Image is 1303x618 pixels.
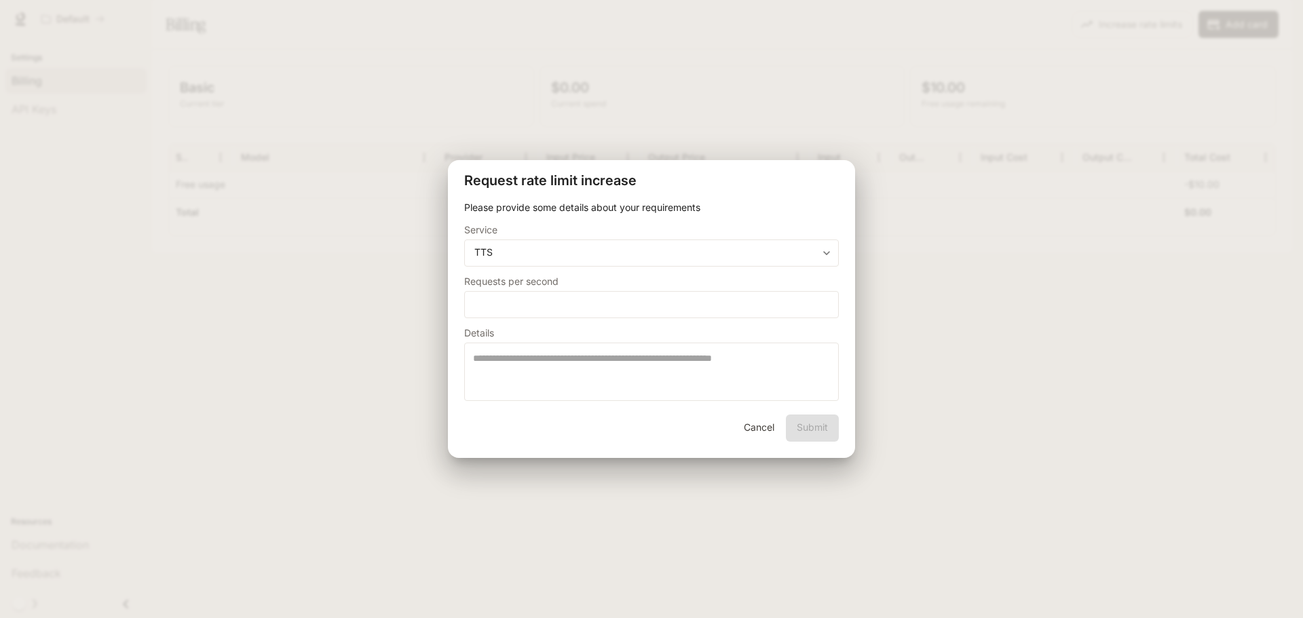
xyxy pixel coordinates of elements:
[465,246,838,259] div: TTS
[464,225,497,235] p: Service
[464,277,559,286] p: Requests per second
[737,414,780,442] button: Cancel
[464,201,839,214] p: Please provide some details about your requirements
[448,160,855,201] h2: Request rate limit increase
[464,328,494,338] p: Details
